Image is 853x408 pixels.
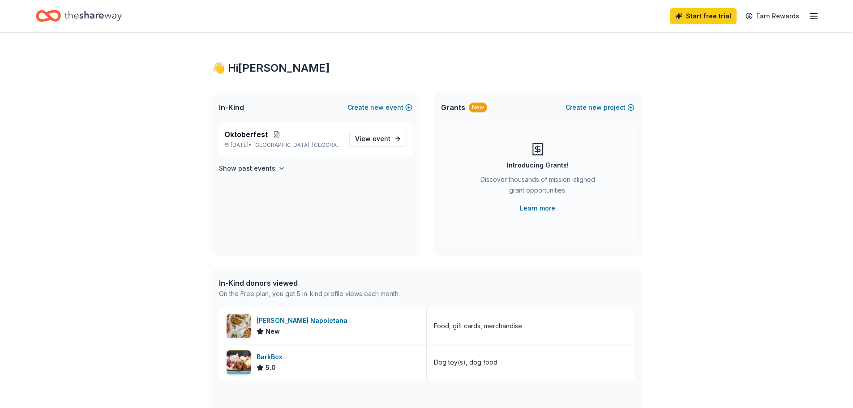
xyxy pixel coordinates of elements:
[469,103,487,112] div: New
[266,362,276,373] span: 5.0
[36,5,122,26] a: Home
[507,160,569,171] div: Introducing Grants!
[520,203,555,214] a: Learn more
[227,350,251,374] img: Image for BarkBox
[266,326,280,337] span: New
[227,314,251,338] img: Image for Frank Pepe Pizzeria Napoletana
[566,102,634,113] button: Createnewproject
[257,315,351,326] div: [PERSON_NAME] Napoletana
[434,357,497,368] div: Dog toy(s), dog food
[224,142,342,149] p: [DATE] •
[257,352,286,362] div: BarkBox
[224,129,268,140] span: Oktoberfest
[370,102,384,113] span: new
[219,288,400,299] div: On the Free plan, you get 5 in-kind profile views each month.
[347,102,412,113] button: Createnewevent
[373,135,390,142] span: event
[670,8,737,24] a: Start free trial
[740,8,805,24] a: Earn Rewards
[219,163,275,174] h4: Show past events
[219,278,400,288] div: In-Kind donors viewed
[253,142,342,149] span: [GEOGRAPHIC_DATA], [GEOGRAPHIC_DATA]
[219,102,244,113] span: In-Kind
[588,102,602,113] span: new
[355,133,390,144] span: View
[477,174,599,199] div: Discover thousands of mission-aligned grant opportunities.
[219,163,285,174] button: Show past events
[212,61,642,75] div: 👋 Hi [PERSON_NAME]
[349,131,407,147] a: View event
[434,321,522,331] div: Food, gift cards, merchandise
[441,102,465,113] span: Grants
